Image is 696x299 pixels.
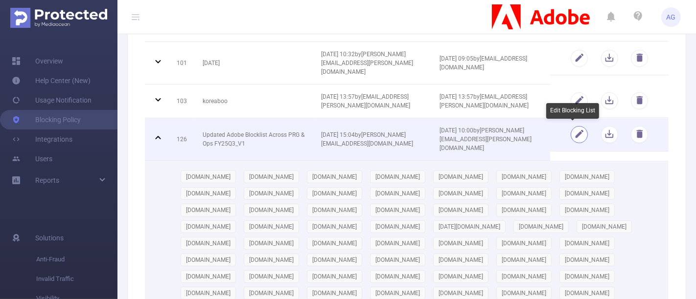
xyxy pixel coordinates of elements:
span: [DOMAIN_NAME] [439,173,483,180]
td: Updated Adobe Blocklist Across PRG & Ops FY25Q3_V1 [196,118,314,161]
span: [DOMAIN_NAME] [186,240,231,247]
span: [DOMAIN_NAME] [565,207,609,214]
div: Edit Blocking List [546,103,599,119]
span: [DOMAIN_NAME] [502,290,546,297]
span: [DATE] 10:00 by [PERSON_NAME][EMAIL_ADDRESS][PERSON_NAME][DOMAIN_NAME] [440,127,532,151]
span: [DOMAIN_NAME] [186,256,231,263]
span: Solutions [35,228,64,248]
span: [DOMAIN_NAME] [502,173,546,180]
span: [DOMAIN_NAME] [375,273,420,280]
span: [DOMAIN_NAME] [249,290,294,297]
span: [DOMAIN_NAME] [565,190,609,197]
span: [DOMAIN_NAME] [186,223,231,230]
span: [DOMAIN_NAME] [375,190,420,197]
span: [DOMAIN_NAME] [375,256,420,263]
span: [DOMAIN_NAME] [249,256,294,263]
td: koreaboo [196,85,314,118]
span: [DATE] 15:04 by [PERSON_NAME][EMAIL_ADDRESS][DOMAIN_NAME] [321,131,413,147]
a: Integrations [12,129,72,149]
span: AG [667,7,676,27]
span: [DOMAIN_NAME] [375,207,420,214]
span: [DOMAIN_NAME] [186,273,231,280]
a: Help Center (New) [12,71,91,90]
span: [DOMAIN_NAME] [249,207,294,214]
span: [DOMAIN_NAME] [439,256,483,263]
span: [DOMAIN_NAME] [312,190,357,197]
span: [DOMAIN_NAME] [312,256,357,263]
span: [DOMAIN_NAME] [375,173,420,180]
span: [DOMAIN_NAME] [439,190,483,197]
span: [DOMAIN_NAME] [565,290,609,297]
span: [DOMAIN_NAME] [565,256,609,263]
span: Anti-Fraud [36,250,117,269]
span: [DOMAIN_NAME] [439,290,483,297]
a: Usage Notification [12,90,92,110]
span: [DOMAIN_NAME] [519,223,563,230]
span: [DOMAIN_NAME] [502,207,546,214]
span: [DOMAIN_NAME] [312,207,357,214]
span: [DOMAIN_NAME] [312,273,357,280]
span: [DATE] 13:57 by [EMAIL_ADDRESS][PERSON_NAME][DOMAIN_NAME] [440,93,529,109]
span: Reports [35,176,59,184]
span: [DOMAIN_NAME] [565,273,609,280]
span: [DOMAIN_NAME] [582,223,626,230]
span: [DOMAIN_NAME] [312,290,357,297]
span: [DOMAIN_NAME] [502,190,546,197]
span: [DOMAIN_NAME] [502,256,546,263]
span: [DATE] 09:05 by [EMAIL_ADDRESS][DOMAIN_NAME] [440,55,527,71]
a: Reports [35,171,59,190]
span: [DOMAIN_NAME] [249,173,294,180]
span: [DOMAIN_NAME] [565,240,609,247]
span: [DOMAIN_NAME] [249,190,294,197]
span: [DOMAIN_NAME] [502,240,546,247]
td: [DATE] [196,42,314,85]
td: 126 [169,118,196,161]
span: [DOMAIN_NAME] [249,273,294,280]
td: 103 [169,85,196,118]
span: [DOMAIN_NAME] [375,290,420,297]
span: [DOMAIN_NAME] [565,173,609,180]
span: [DOMAIN_NAME] [312,240,357,247]
span: [DOMAIN_NAME] [375,240,420,247]
span: [DOMAIN_NAME] [186,207,231,214]
td: 101 [169,42,196,85]
span: [DATE] 10:32 by [PERSON_NAME][EMAIL_ADDRESS][PERSON_NAME][DOMAIN_NAME] [321,51,413,75]
span: [DOMAIN_NAME] [439,240,483,247]
span: [DOMAIN_NAME] [439,207,483,214]
span: [DATE][DOMAIN_NAME] [439,223,500,230]
span: [DOMAIN_NAME] [502,273,546,280]
span: [DOMAIN_NAME] [439,273,483,280]
span: [DOMAIN_NAME] [312,173,357,180]
span: [DOMAIN_NAME] [186,190,231,197]
a: Users [12,149,52,169]
span: [DOMAIN_NAME] [249,223,294,230]
a: Blocking Policy [12,110,81,129]
span: [DOMAIN_NAME] [186,173,231,180]
span: [DOMAIN_NAME] [312,223,357,230]
span: Invalid Traffic [36,269,117,289]
span: [DOMAIN_NAME] [249,240,294,247]
span: [DATE] 13:57 by [EMAIL_ADDRESS][PERSON_NAME][DOMAIN_NAME] [321,93,410,109]
span: [DOMAIN_NAME] [186,290,231,297]
img: Protected Media [10,8,107,28]
span: [DOMAIN_NAME] [375,223,420,230]
a: Overview [12,51,63,71]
